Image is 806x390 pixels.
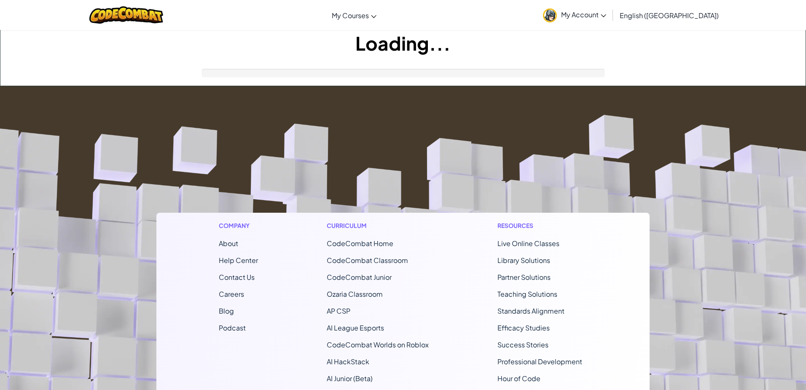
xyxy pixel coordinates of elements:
h1: Loading... [0,30,806,56]
a: Live Online Classes [497,239,559,248]
a: English ([GEOGRAPHIC_DATA]) [615,4,723,27]
a: Efficacy Studies [497,323,550,332]
a: Success Stories [497,340,548,349]
span: CodeCombat Home [327,239,393,248]
a: Careers [219,290,244,298]
a: AI Junior (Beta) [327,374,373,383]
img: CodeCombat logo [89,6,163,24]
a: Help Center [219,256,258,265]
a: CodeCombat Classroom [327,256,408,265]
a: My Courses [328,4,381,27]
h1: Curriculum [327,221,429,230]
a: About [219,239,238,248]
a: Library Solutions [497,256,550,265]
a: Ozaria Classroom [327,290,383,298]
a: AP CSP [327,306,350,315]
span: My Courses [332,11,369,20]
a: Teaching Solutions [497,290,557,298]
span: My Account [561,10,606,19]
h1: Resources [497,221,587,230]
a: Professional Development [497,357,582,366]
span: English ([GEOGRAPHIC_DATA]) [620,11,719,20]
a: AI HackStack [327,357,369,366]
a: CodeCombat Worlds on Roblox [327,340,429,349]
h1: Company [219,221,258,230]
a: Partner Solutions [497,273,551,282]
a: Hour of Code [497,374,540,383]
a: Podcast [219,323,246,332]
a: Blog [219,306,234,315]
a: My Account [539,2,610,28]
a: Standards Alignment [497,306,564,315]
a: CodeCombat Junior [327,273,392,282]
img: avatar [543,8,557,22]
a: AI League Esports [327,323,384,332]
span: Contact Us [219,273,255,282]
